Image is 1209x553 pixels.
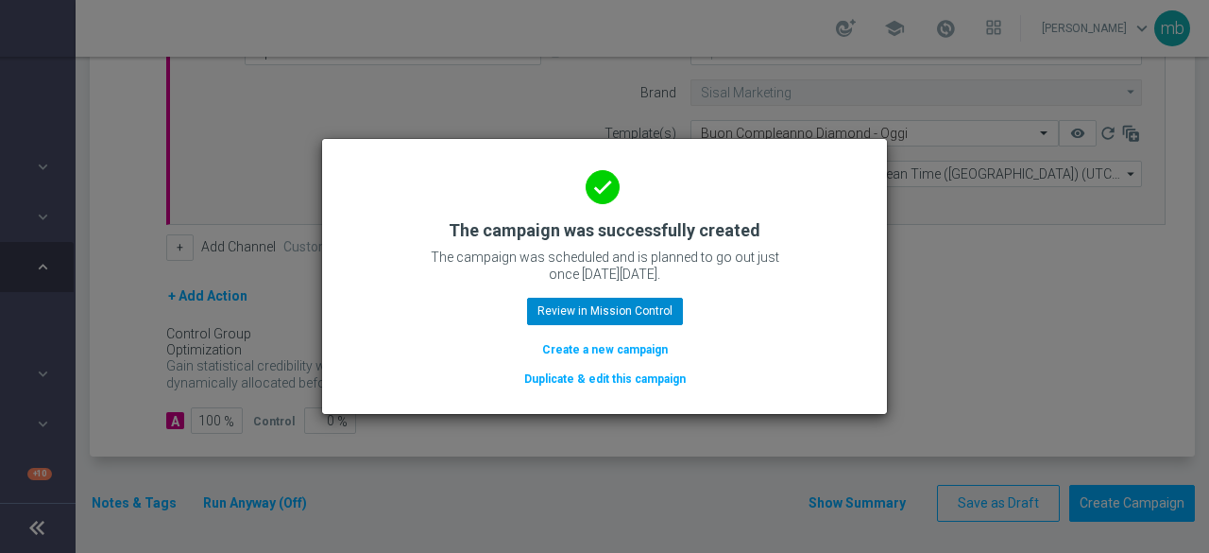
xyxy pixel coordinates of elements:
[416,249,793,283] p: The campaign was scheduled and is planned to go out just once [DATE][DATE].
[449,219,760,242] h2: The campaign was successfully created
[540,339,670,360] button: Create a new campaign
[527,298,683,324] button: Review in Mission Control
[586,170,620,204] i: done
[522,369,688,389] button: Duplicate & edit this campaign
